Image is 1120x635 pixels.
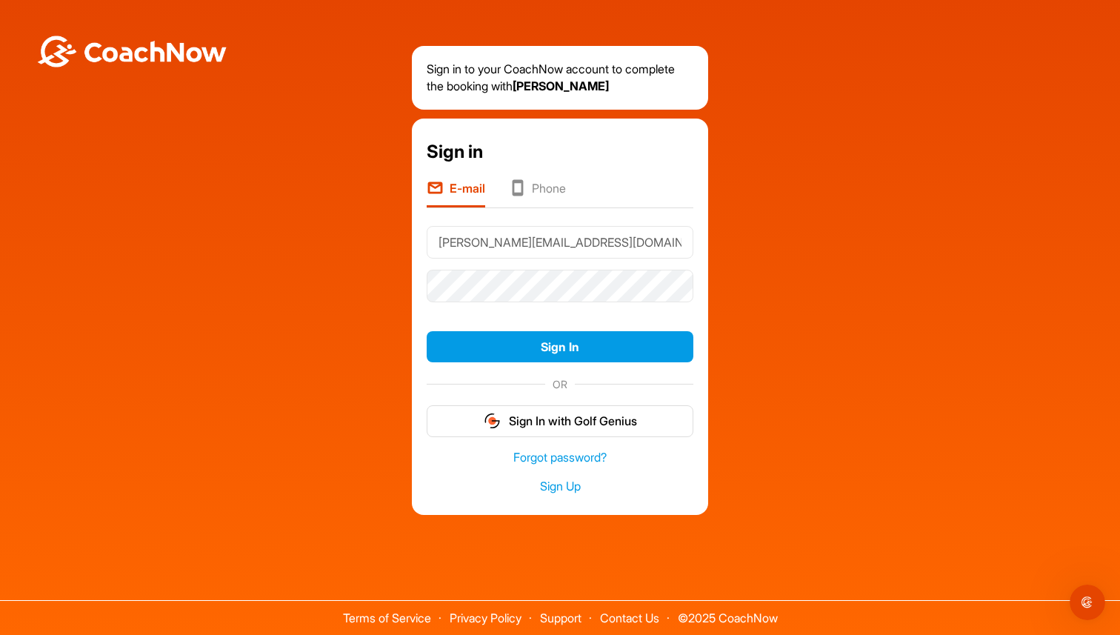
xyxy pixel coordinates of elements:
button: Sign In [427,331,693,363]
a: Privacy Policy [450,611,521,625]
img: gg_logo [483,412,501,430]
a: Contact Us [600,611,659,625]
input: E-mail [427,226,693,259]
strong: [PERSON_NAME] [513,79,609,93]
img: BwLJSsUCoWCh5upNqxVrqldRgqLPVwmV24tXu5FoVAoFEpwwqQ3VIfuoInZCoVCoTD4vwADAC3ZFMkVEQFDAAAAAElFTkSuQmCC [36,36,228,67]
li: Phone [509,179,566,207]
span: © 2025 CoachNow [670,601,785,624]
a: Forgot password? [427,449,693,466]
a: Terms of Service [343,611,431,625]
div: Sign in to your CoachNow account to complete the booking with [412,46,708,110]
button: Sign In with Golf Genius [427,405,693,437]
a: Support [540,611,581,625]
span: OR [545,376,575,392]
iframe: Intercom live chat [1070,585,1105,620]
a: Sign Up [427,478,693,495]
div: Sign in [427,139,693,165]
li: E-mail [427,179,485,207]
